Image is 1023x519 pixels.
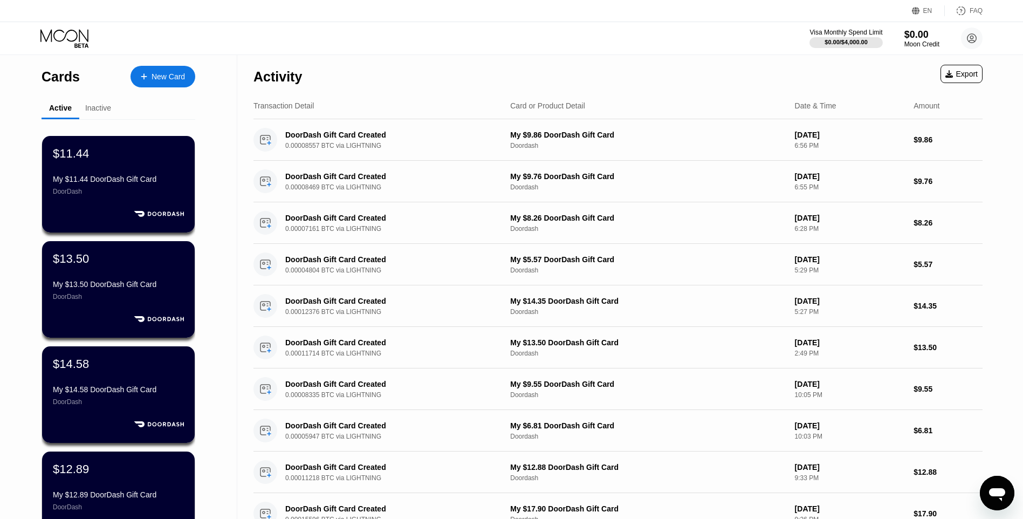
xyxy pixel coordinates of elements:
[510,338,786,347] div: My $13.50 DoorDash Gift Card
[285,225,509,233] div: 0.00007161 BTC via LIGHTNING
[510,172,786,181] div: My $9.76 DoorDash Gift Card
[53,385,184,394] div: My $14.58 DoorDash Gift Card
[510,225,786,233] div: Doordash
[253,368,983,410] div: DoorDash Gift Card Created0.00008335 BTC via LIGHTNINGMy $9.55 DoorDash Gift CardDoordash[DATE]10...
[795,391,905,399] div: 10:05 PM
[253,452,983,493] div: DoorDash Gift Card Created0.00011218 BTC via LIGHTNINGMy $12.88 DoorDash Gift CardDoordash[DATE]9...
[795,297,905,305] div: [DATE]
[510,255,786,264] div: My $5.57 DoorDash Gift Card
[510,421,786,430] div: My $6.81 DoorDash Gift Card
[510,267,786,274] div: Doordash
[914,260,983,269] div: $5.57
[53,175,184,183] div: My $11.44 DoorDash Gift Card
[253,101,314,110] div: Transaction Detail
[253,161,983,202] div: DoorDash Gift Card Created0.00008469 BTC via LIGHTNINGMy $9.76 DoorDash Gift CardDoordash[DATE]6:...
[285,183,509,191] div: 0.00008469 BTC via LIGHTNING
[795,225,905,233] div: 6:28 PM
[510,183,786,191] div: Doordash
[53,293,184,301] div: DoorDash
[795,255,905,264] div: [DATE]
[795,504,905,513] div: [DATE]
[914,468,983,476] div: $12.88
[285,214,493,222] div: DoorDash Gift Card Created
[945,5,983,16] div: FAQ
[253,69,302,85] div: Activity
[795,338,905,347] div: [DATE]
[914,177,983,186] div: $9.76
[510,463,786,472] div: My $12.88 DoorDash Gift Card
[285,350,509,357] div: 0.00011714 BTC via LIGHTNING
[510,297,786,305] div: My $14.35 DoorDash Gift Card
[53,188,184,195] div: DoorDash
[510,214,786,222] div: My $8.26 DoorDash Gift Card
[42,69,80,85] div: Cards
[945,70,978,78] div: Export
[285,172,493,181] div: DoorDash Gift Card Created
[825,39,868,45] div: $0.00 / $4,000.00
[940,65,983,83] div: Export
[285,267,509,274] div: 0.00004804 BTC via LIGHTNING
[42,136,195,233] div: $11.44My $11.44 DoorDash Gift CardDoorDash
[53,280,184,289] div: My $13.50 DoorDash Gift Card
[253,119,983,161] div: DoorDash Gift Card Created0.00008557 BTC via LIGHTNINGMy $9.86 DoorDash Gift CardDoordash[DATE]6:...
[795,142,905,149] div: 6:56 PM
[795,463,905,472] div: [DATE]
[53,503,184,511] div: DoorDash
[904,29,939,40] div: $0.00
[285,131,493,139] div: DoorDash Gift Card Created
[914,426,983,435] div: $6.81
[253,327,983,368] div: DoorDash Gift Card Created0.00011714 BTC via LIGHTNINGMy $13.50 DoorDash Gift CardDoordash[DATE]2...
[131,66,195,87] div: New Card
[253,285,983,327] div: DoorDash Gift Card Created0.00012376 BTC via LIGHTNINGMy $14.35 DoorDash Gift CardDoordash[DATE]5...
[510,380,786,388] div: My $9.55 DoorDash Gift Card
[253,202,983,244] div: DoorDash Gift Card Created0.00007161 BTC via LIGHTNINGMy $8.26 DoorDash Gift CardDoordash[DATE]6:...
[510,504,786,513] div: My $17.90 DoorDash Gift Card
[53,462,89,476] div: $12.89
[795,421,905,430] div: [DATE]
[285,338,493,347] div: DoorDash Gift Card Created
[42,241,195,338] div: $13.50My $13.50 DoorDash Gift CardDoorDash
[285,504,493,513] div: DoorDash Gift Card Created
[914,101,939,110] div: Amount
[510,391,786,399] div: Doordash
[914,302,983,310] div: $14.35
[795,131,905,139] div: [DATE]
[53,252,89,266] div: $13.50
[809,29,882,48] div: Visa Monthly Spend Limit$0.00/$4,000.00
[904,29,939,48] div: $0.00Moon Credit
[510,131,786,139] div: My $9.86 DoorDash Gift Card
[253,244,983,285] div: DoorDash Gift Card Created0.00004804 BTC via LIGHTNINGMy $5.57 DoorDash Gift CardDoordash[DATE]5:...
[42,346,195,443] div: $14.58My $14.58 DoorDash Gift CardDoorDash
[914,218,983,227] div: $8.26
[795,380,905,388] div: [DATE]
[285,142,509,149] div: 0.00008557 BTC via LIGHTNING
[53,147,89,161] div: $11.44
[795,474,905,482] div: 9:33 PM
[914,343,983,352] div: $13.50
[285,255,493,264] div: DoorDash Gift Card Created
[285,308,509,316] div: 0.00012376 BTC via LIGHTNING
[510,350,786,357] div: Doordash
[285,433,509,440] div: 0.00005947 BTC via LIGHTNING
[285,391,509,399] div: 0.00008335 BTC via LIGHTNING
[253,410,983,452] div: DoorDash Gift Card Created0.00005947 BTC via LIGHTNINGMy $6.81 DoorDash Gift CardDoordash[DATE]10...
[152,72,185,81] div: New Card
[510,474,786,482] div: Doordash
[285,297,493,305] div: DoorDash Gift Card Created
[914,509,983,518] div: $17.90
[914,385,983,393] div: $9.55
[904,40,939,48] div: Moon Credit
[795,214,905,222] div: [DATE]
[510,101,585,110] div: Card or Product Detail
[53,357,89,371] div: $14.58
[795,101,836,110] div: Date & Time
[510,142,786,149] div: Doordash
[980,476,1014,510] iframe: Button to launch messaging window
[49,104,72,112] div: Active
[53,490,184,499] div: My $12.89 DoorDash Gift Card
[795,308,905,316] div: 5:27 PM
[795,350,905,357] div: 2:49 PM
[510,308,786,316] div: Doordash
[795,267,905,274] div: 5:29 PM
[795,172,905,181] div: [DATE]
